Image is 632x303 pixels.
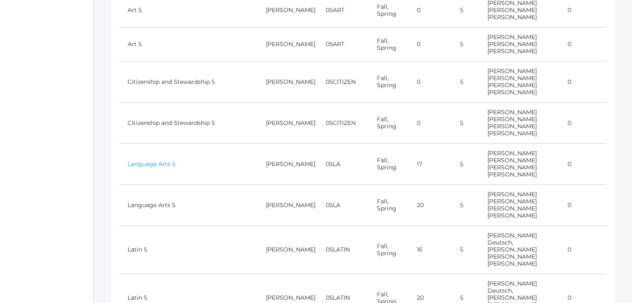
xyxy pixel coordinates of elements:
[452,144,479,185] td: 5
[487,108,537,116] a: [PERSON_NAME]
[568,160,571,168] a: 0
[487,33,537,41] a: [PERSON_NAME]
[326,246,350,253] a: 05LATIN
[487,260,537,267] a: [PERSON_NAME]
[417,246,423,253] a: 16
[487,198,537,205] a: [PERSON_NAME]
[487,280,537,287] a: [PERSON_NAME]
[452,226,479,274] td: 5
[417,40,421,48] a: 0
[487,205,537,212] a: [PERSON_NAME]
[568,78,571,86] a: 0
[417,6,421,14] a: 0
[258,27,317,61] td: [PERSON_NAME]
[128,40,142,48] a: Art 5
[487,287,537,301] a: Deutsch, [PERSON_NAME]
[369,27,408,61] td: Fall, Spring
[128,246,147,253] a: Latin 5
[128,78,215,86] a: Citizenship and Stewardship 5
[487,149,537,157] a: [PERSON_NAME]
[487,212,537,219] a: [PERSON_NAME]
[487,81,537,89] a: [PERSON_NAME]
[128,119,215,127] a: Citizenship and Stewardship 5
[258,144,317,185] td: [PERSON_NAME]
[487,253,537,260] a: [PERSON_NAME]
[487,122,537,130] a: [PERSON_NAME]
[369,226,408,274] td: Fall, Spring
[128,201,175,209] a: Language Arts 5
[568,119,571,127] a: 0
[487,130,537,137] a: [PERSON_NAME]
[128,6,142,14] a: Art 5
[568,294,571,301] a: 0
[487,115,537,123] a: [PERSON_NAME]
[369,185,408,226] td: Fall, Spring
[487,164,537,171] a: [PERSON_NAME]
[128,294,147,301] a: Latin 5
[369,103,408,144] td: Fall, Spring
[487,156,537,164] a: [PERSON_NAME]
[487,239,537,253] a: Deutsch, [PERSON_NAME]
[452,103,479,144] td: 5
[326,119,356,127] a: 05CITIZEN
[568,6,571,14] a: 0
[487,67,537,75] a: [PERSON_NAME]
[417,201,424,209] a: 20
[568,40,571,48] a: 0
[326,6,344,14] a: 05ART
[487,47,537,55] a: [PERSON_NAME]
[128,160,175,168] a: Language Arts 5
[487,6,537,14] a: [PERSON_NAME]
[487,40,537,48] a: [PERSON_NAME]
[568,246,571,253] a: 0
[417,294,424,301] a: 20
[417,160,422,168] a: 17
[487,88,537,96] a: [PERSON_NAME]
[417,119,421,127] a: 0
[326,294,350,301] a: 05LATIN
[258,61,317,103] td: [PERSON_NAME]
[487,171,537,178] a: [PERSON_NAME]
[258,185,317,226] td: [PERSON_NAME]
[487,13,537,21] a: [PERSON_NAME]
[369,144,408,185] td: Fall, Spring
[568,201,571,209] a: 0
[452,61,479,103] td: 5
[487,74,537,82] a: [PERSON_NAME]
[369,61,408,103] td: Fall, Spring
[487,232,537,239] a: [PERSON_NAME]
[417,78,421,86] a: 0
[452,185,479,226] td: 5
[258,226,317,274] td: [PERSON_NAME]
[452,27,479,61] td: 5
[326,201,340,209] a: 05LA
[258,103,317,144] td: [PERSON_NAME]
[326,160,340,168] a: 05LA
[326,78,356,86] a: 05CITIZEN
[487,191,537,198] a: [PERSON_NAME]
[326,40,344,48] a: 05ART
